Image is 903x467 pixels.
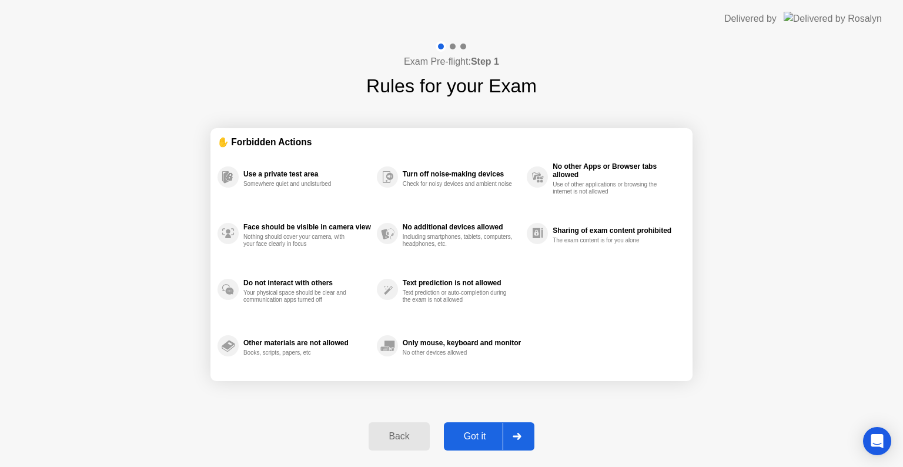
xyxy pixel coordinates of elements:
[372,431,426,442] div: Back
[243,279,371,287] div: Do not interact with others
[243,349,354,356] div: Books, scripts, papers, etc
[243,339,371,347] div: Other materials are not allowed
[403,349,514,356] div: No other devices allowed
[403,279,521,287] div: Text prediction is not allowed
[444,422,534,451] button: Got it
[403,233,514,248] div: Including smartphones, tablets, computers, headphones, etc.
[553,181,664,195] div: Use of other applications or browsing the internet is not allowed
[404,55,499,69] h4: Exam Pre-flight:
[243,181,354,188] div: Somewhere quiet and undisturbed
[243,223,371,231] div: Face should be visible in camera view
[784,12,882,25] img: Delivered by Rosalyn
[243,170,371,178] div: Use a private test area
[366,72,537,100] h1: Rules for your Exam
[369,422,429,451] button: Back
[403,181,514,188] div: Check for noisy devices and ambient noise
[863,427,891,455] div: Open Intercom Messenger
[243,289,354,303] div: Your physical space should be clear and communication apps turned off
[218,135,685,149] div: ✋ Forbidden Actions
[447,431,503,442] div: Got it
[403,339,521,347] div: Only mouse, keyboard and monitor
[403,289,514,303] div: Text prediction or auto-completion during the exam is not allowed
[553,226,680,235] div: Sharing of exam content prohibited
[403,223,521,231] div: No additional devices allowed
[471,56,499,66] b: Step 1
[553,162,680,179] div: No other Apps or Browser tabs allowed
[724,12,777,26] div: Delivered by
[243,233,354,248] div: Nothing should cover your camera, with your face clearly in focus
[403,170,521,178] div: Turn off noise-making devices
[553,237,664,244] div: The exam content is for you alone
